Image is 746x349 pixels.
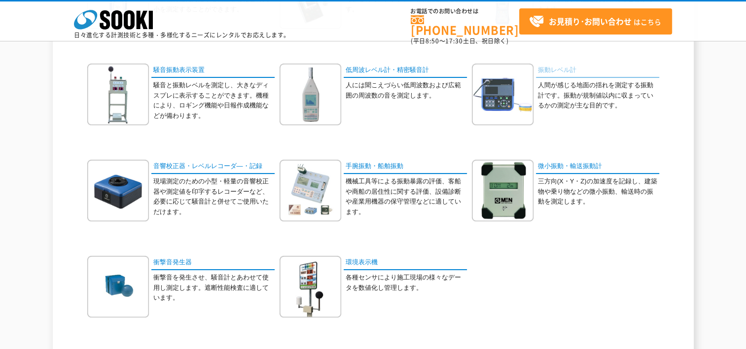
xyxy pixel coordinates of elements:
[426,36,439,45] span: 8:50
[411,36,508,45] span: (平日 ～ 土日、祝日除く)
[280,256,341,317] img: 環境表示機
[344,256,467,270] a: 環境表示機
[153,80,275,121] p: 騒音と振動レベルを測定し、大きなディスプレに表示することができます。機種により、ロギング機能や日報作成機能などが備わります。
[538,80,659,111] p: 人間が感じる地面の揺れを測定する振動計です。振動が規制値以内に収まっているかの測定が主な目的です。
[153,273,275,303] p: 衝撃音を発生させ、騒音計とあわせて使用し測定します。遮断性能検査に適しています。
[87,64,149,125] img: 騒音振動表示装置
[519,8,672,35] a: お見積り･お問い合わせはこちら
[549,15,632,27] strong: お見積り･お問い合わせ
[280,64,341,125] img: 低周波レベル計・精密騒音計
[151,256,275,270] a: 衝撃音発生器
[536,160,659,174] a: 微小振動・輸送振動計
[151,160,275,174] a: 音響校正器・レベルレコーダ―・記録
[151,64,275,78] a: 騒音振動表示装置
[538,176,659,207] p: 三方向(X・Y・Z)の加速度を記録し、建築物や乗り物などの微小振動、輸送時の振動を測定します。
[472,64,533,125] img: 振動レベル計
[74,32,290,38] p: 日々進化する計測技術と多種・多様化するニーズにレンタルでお応えします。
[87,160,149,221] img: 音響校正器・レベルレコーダ―・記録
[346,80,467,101] p: 人には聞こえづらい低周波数および広範囲の周波数の音を測定します。
[411,8,519,14] span: お電話でのお問い合わせは
[536,64,659,78] a: 振動レベル計
[346,273,467,293] p: 各種センサにより施工現場の様々なデータを数値化し管理します。
[344,64,467,78] a: 低周波レベル計・精密騒音計
[280,160,341,221] img: 手腕振動・船舶振動
[153,176,275,217] p: 現場測定のための小型・軽量の音響校正器や測定値を印字するレコーダーなど、必要に応じて騒音計と併せてご使用いただけます。
[411,15,519,35] a: [PHONE_NUMBER]
[87,256,149,317] img: 衝撃音発生器
[529,14,661,29] span: はこちら
[346,176,467,217] p: 機械工具等による振動暴露の評価、客船や商船の居住性に関する評価、設備診断や産業用機器の保守管理などに適しています。
[445,36,463,45] span: 17:30
[472,160,533,221] img: 微小振動・輸送振動計
[344,160,467,174] a: 手腕振動・船舶振動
